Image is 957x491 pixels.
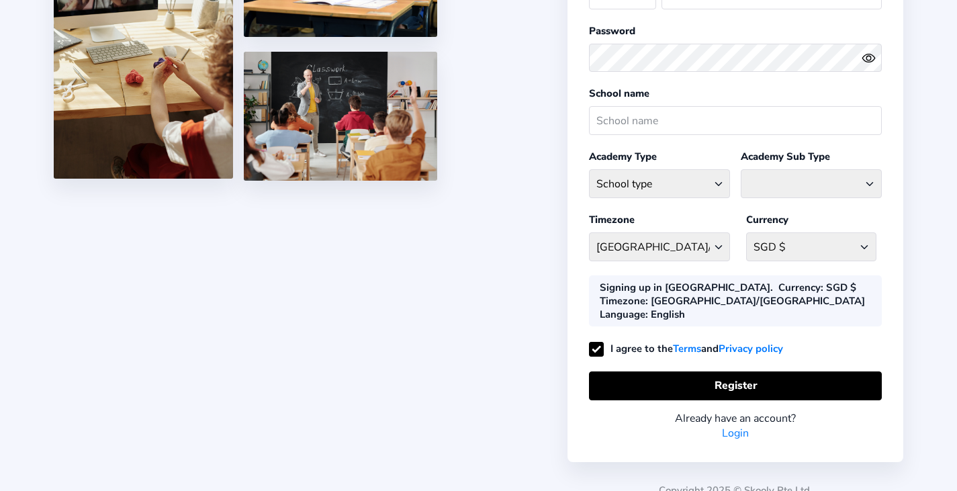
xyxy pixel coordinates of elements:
[589,213,635,226] label: Timezone
[600,294,865,308] div: : [GEOGRAPHIC_DATA]/[GEOGRAPHIC_DATA]
[673,341,701,357] a: Terms
[600,294,645,308] b: Timezone
[589,24,635,38] label: Password
[746,213,788,226] label: Currency
[600,308,645,321] b: Language
[589,87,649,100] label: School name
[862,51,876,65] ion-icon: eye outline
[741,150,830,163] label: Academy Sub Type
[778,281,856,294] div: : SGD $
[862,51,882,65] button: eye outlineeye off outline
[719,341,783,357] a: Privacy policy
[600,281,773,294] div: Signing up in [GEOGRAPHIC_DATA].
[244,52,437,181] img: 5.png
[589,106,882,135] input: School name
[600,308,685,321] div: : English
[589,150,657,163] label: Academy Type
[589,371,882,400] button: Register
[589,411,882,426] div: Already have an account?
[722,426,749,441] a: Login
[778,281,821,294] b: Currency
[589,342,783,355] label: I agree to the and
